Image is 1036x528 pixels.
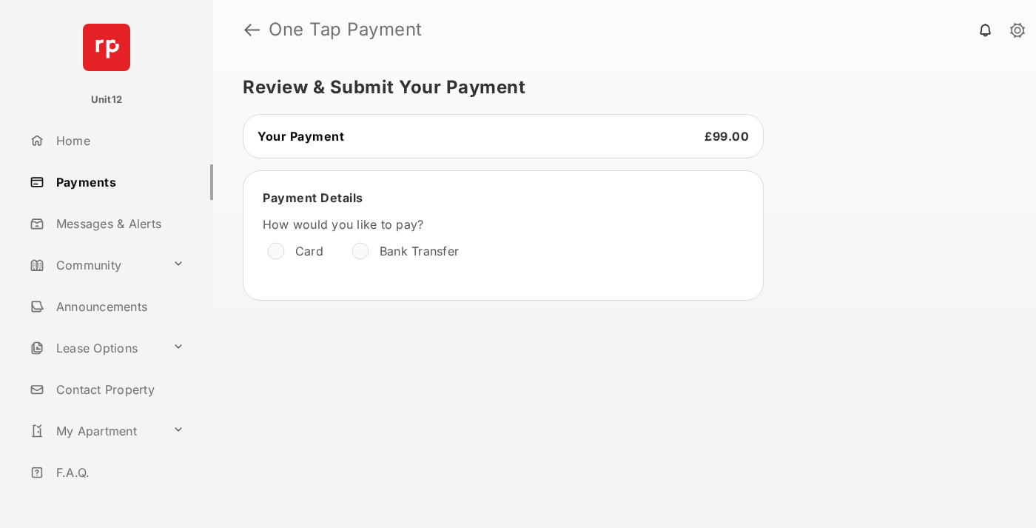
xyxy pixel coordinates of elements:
[24,164,213,200] a: Payments
[263,217,707,232] label: How would you like to pay?
[258,129,344,144] span: Your Payment
[24,123,213,158] a: Home
[24,289,213,324] a: Announcements
[243,78,995,96] h5: Review & Submit Your Payment
[24,330,166,366] a: Lease Options
[24,455,213,490] a: F.A.Q.
[91,93,123,107] p: Unit12
[269,21,423,39] strong: One Tap Payment
[704,129,749,144] span: £99.00
[83,24,130,71] img: svg+xml;base64,PHN2ZyB4bWxucz0iaHR0cDovL3d3dy53My5vcmcvMjAwMC9zdmciIHdpZHRoPSI2NCIgaGVpZ2h0PSI2NC...
[24,372,213,407] a: Contact Property
[24,413,166,449] a: My Apartment
[380,244,459,258] label: Bank Transfer
[24,206,213,241] a: Messages & Alerts
[295,244,323,258] label: Card
[263,190,363,205] span: Payment Details
[24,247,166,283] a: Community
